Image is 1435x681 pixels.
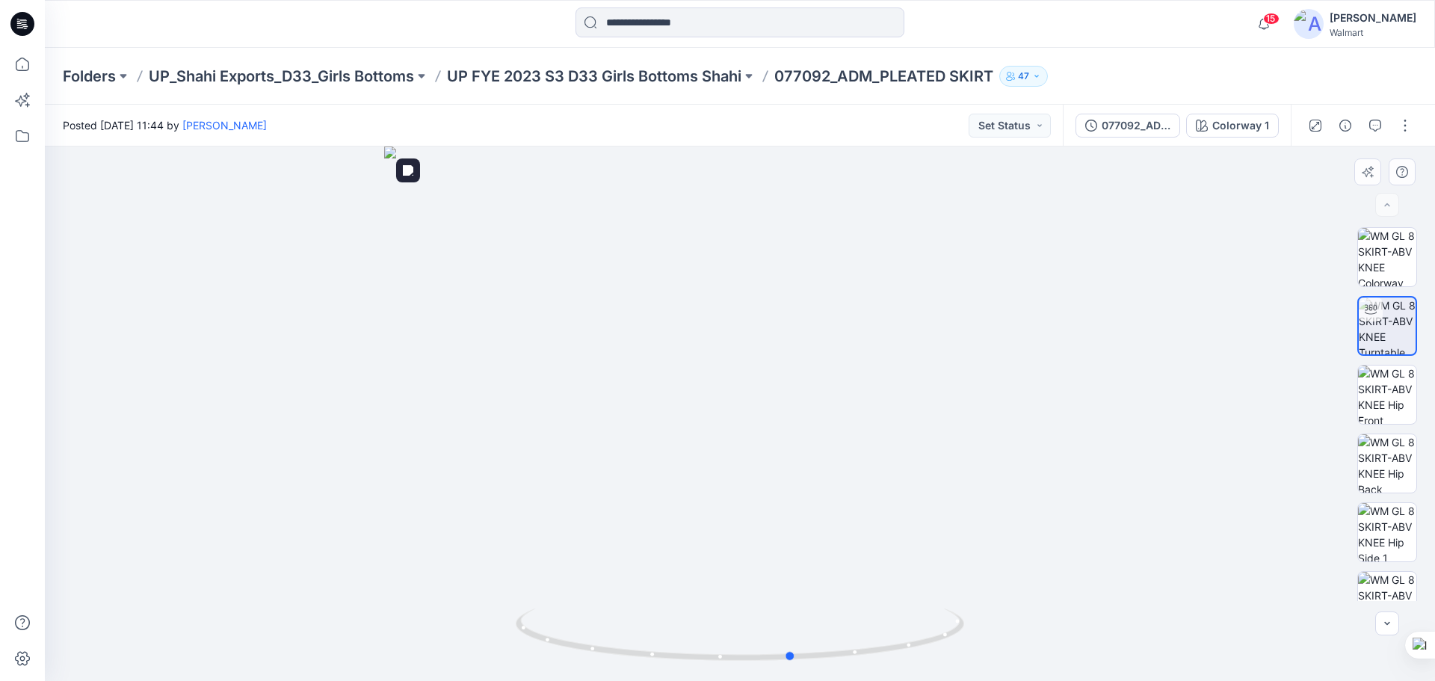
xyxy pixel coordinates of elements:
a: [PERSON_NAME] [182,119,267,132]
p: 47 [1018,68,1029,84]
button: 47 [999,66,1048,87]
span: 15 [1263,13,1280,25]
a: UP_Shahi Exports_D33_Girls Bottoms [149,66,414,87]
img: WM GL 8 SKIRT-ABV KNEE Colorway wo Avatar [1358,228,1416,286]
a: Folders [63,66,116,87]
div: [PERSON_NAME] [1330,9,1416,27]
img: avatar [1294,9,1324,39]
div: 077092_ADM_PLEATED SKIRT [1102,117,1170,134]
img: WM GL 8 SKIRT-ABV KNEE Hip Back [1358,434,1416,493]
span: Posted [DATE] 11:44 by [63,117,267,133]
button: Colorway 1 [1186,114,1279,138]
a: UP FYE 2023 S3 D33 Girls Bottoms Shahi [447,66,741,87]
img: WM GL 8 SKIRT-ABV KNEE Turntable with Avatar [1359,298,1416,354]
div: Walmart [1330,27,1416,38]
div: Colorway 1 [1212,117,1269,134]
img: WM GL 8 SKIRT-ABV KNEE Hip Front [1358,366,1416,424]
img: WM GL 8 SKIRT-ABV KNEE Hip Side 1 [1358,503,1416,561]
img: WM GL 8 SKIRT-ABV KNEE Hip Side 2 [1358,572,1416,630]
img: eyJhbGciOiJIUzI1NiIsImtpZCI6IjAiLCJzbHQiOiJzZXMiLCJ0eXAiOiJKV1QifQ.eyJkYXRhIjp7InR5cGUiOiJzdG9yYW... [384,147,1096,681]
p: 077092_ADM_PLEATED SKIRT [774,66,993,87]
button: Details [1333,114,1357,138]
button: 077092_ADM_PLEATED SKIRT [1076,114,1180,138]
